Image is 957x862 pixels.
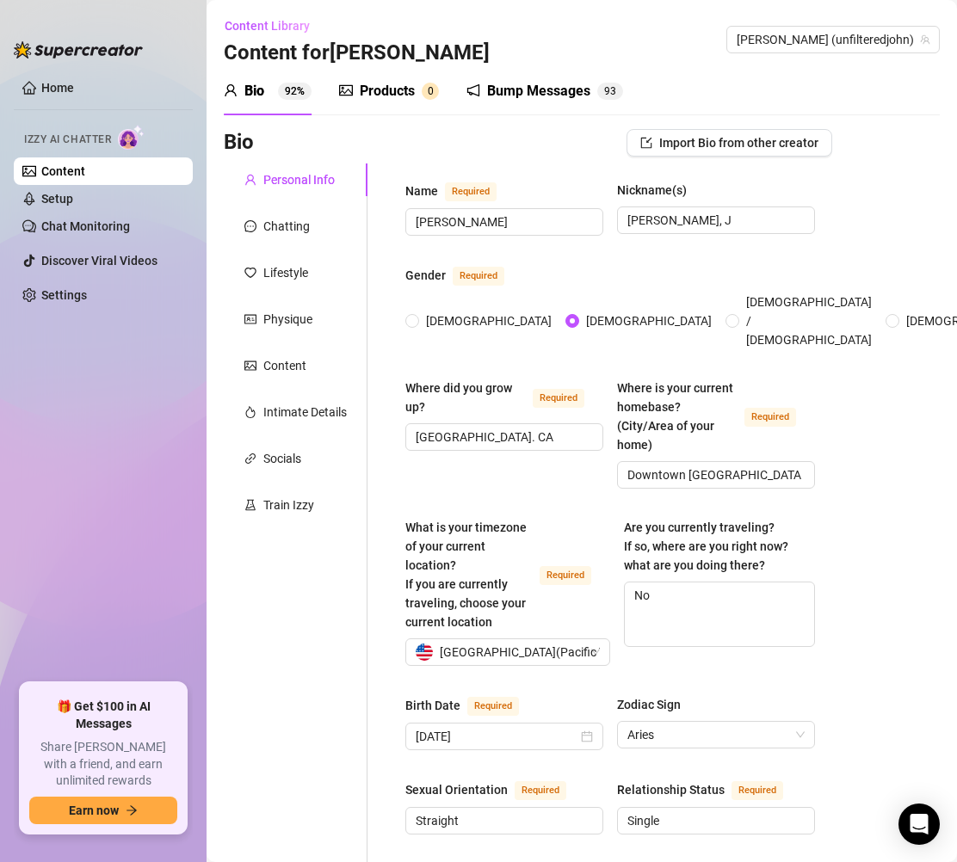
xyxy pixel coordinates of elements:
[29,699,177,732] span: 🎁 Get $100 in AI Messages
[898,804,940,845] div: Open Intercom Messenger
[540,566,591,585] span: Required
[617,379,815,454] label: Where is your current homebase? (City/Area of your home)
[263,403,347,422] div: Intimate Details
[244,313,256,325] span: idcard
[579,311,719,330] span: [DEMOGRAPHIC_DATA]
[263,217,310,236] div: Chatting
[41,81,74,95] a: Home
[360,81,415,102] div: Products
[737,27,929,52] span: John (unfilteredjohn)
[29,739,177,790] span: Share [PERSON_NAME] with a friend, and earn unlimited rewards
[617,181,687,200] div: Nickname(s)
[440,639,629,665] span: [GEOGRAPHIC_DATA] ( Pacific Time )
[405,379,526,416] div: Where did you grow up?
[263,449,301,468] div: Socials
[640,137,652,149] span: import
[244,81,264,102] div: Bio
[225,19,310,33] span: Content Library
[445,182,497,201] span: Required
[41,288,87,302] a: Settings
[453,267,504,286] span: Required
[405,695,538,716] label: Birth Date
[416,643,433,661] img: us
[244,499,256,511] span: experiment
[617,695,681,714] div: Zodiac Sign
[405,266,446,285] div: Gender
[627,811,801,830] input: Relationship Status
[515,781,566,800] span: Required
[244,220,256,232] span: message
[263,263,308,282] div: Lifestyle
[263,496,314,514] div: Train Izzy
[405,696,460,715] div: Birth Date
[416,428,590,446] input: Where did you grow up?
[625,582,814,646] textarea: No
[416,727,577,746] input: Birth Date
[41,254,157,268] a: Discover Viral Videos
[224,83,238,97] span: user
[624,520,788,572] span: Are you currently traveling? If so, where are you right now? what are you doing there?
[29,797,177,824] button: Earn nowarrow-right
[617,695,693,714] label: Zodiac Sign
[617,780,725,799] div: Relationship Status
[732,781,783,800] span: Required
[41,192,73,206] a: Setup
[244,267,256,279] span: heart
[422,83,439,100] sup: 0
[604,85,610,97] span: 9
[659,136,818,150] span: Import Bio from other creator
[627,211,801,230] input: Nickname(s)
[224,12,324,40] button: Content Library
[466,83,480,97] span: notification
[610,85,616,97] span: 3
[533,389,584,408] span: Required
[339,83,353,97] span: picture
[627,465,801,484] input: Where is your current homebase? (City/Area of your home)
[263,356,306,375] div: Content
[627,129,832,157] button: Import Bio from other creator
[14,41,143,58] img: logo-BBDzfeDw.svg
[920,34,930,45] span: team
[41,164,85,178] a: Content
[244,406,256,418] span: fire
[263,310,312,329] div: Physique
[617,779,802,800] label: Relationship Status
[224,129,254,157] h3: Bio
[405,379,603,416] label: Where did you grow up?
[69,804,119,817] span: Earn now
[263,170,335,189] div: Personal Info
[627,722,805,748] span: Aries
[41,219,130,233] a: Chat Monitoring
[278,83,312,100] sup: 92%
[405,779,585,800] label: Sexual Orientation
[244,174,256,186] span: user
[416,811,590,830] input: Sexual Orientation
[118,125,145,150] img: AI Chatter
[617,181,699,200] label: Nickname(s)
[405,780,508,799] div: Sexual Orientation
[126,804,138,816] span: arrow-right
[405,181,516,201] label: Name
[467,697,519,716] span: Required
[597,83,623,100] sup: 93
[244,453,256,465] span: link
[416,212,590,231] input: Name
[419,311,559,330] span: [DEMOGRAPHIC_DATA]
[739,292,879,349] span: [DEMOGRAPHIC_DATA] / [DEMOGRAPHIC_DATA]
[224,40,490,67] h3: Content for [PERSON_NAME]
[244,360,256,372] span: picture
[617,379,738,454] div: Where is your current homebase? (City/Area of your home)
[405,265,523,286] label: Gender
[24,132,111,148] span: Izzy AI Chatter
[405,182,438,200] div: Name
[744,408,796,427] span: Required
[487,81,590,102] div: Bump Messages
[405,520,527,629] span: What is your timezone of your current location? If you are currently traveling, choose your curre...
